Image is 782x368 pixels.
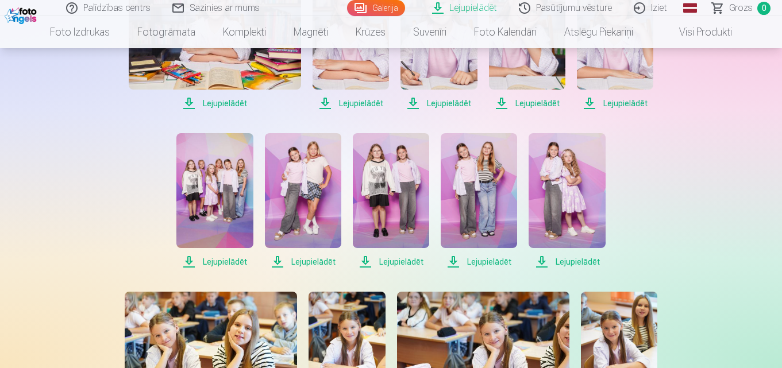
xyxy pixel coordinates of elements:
span: Lejupielādēt [577,96,653,110]
a: Visi produkti [647,16,746,48]
a: Magnēti [280,16,342,48]
img: /fa1 [5,5,40,24]
span: Lejupielādēt [529,255,605,269]
a: Krūzes [342,16,399,48]
a: Lejupielādēt [529,133,605,269]
a: Komplekti [209,16,280,48]
a: Atslēgu piekariņi [550,16,647,48]
a: Foto izdrukas [36,16,124,48]
span: Lejupielādēt [313,96,389,110]
span: 0 [757,2,771,15]
span: Lejupielādēt [400,96,477,110]
a: Lejupielādēt [176,133,253,269]
span: Grozs [729,1,753,15]
span: Lejupielādēt [265,255,341,269]
a: Foto kalendāri [460,16,550,48]
span: Lejupielādēt [129,96,301,110]
span: Lejupielādēt [176,255,253,269]
a: Fotogrāmata [124,16,209,48]
span: Lejupielādēt [489,96,565,110]
span: Lejupielādēt [353,255,429,269]
a: Lejupielādēt [441,133,517,269]
a: Suvenīri [399,16,460,48]
a: Lejupielādēt [265,133,341,269]
span: Lejupielādēt [441,255,517,269]
a: Lejupielādēt [353,133,429,269]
